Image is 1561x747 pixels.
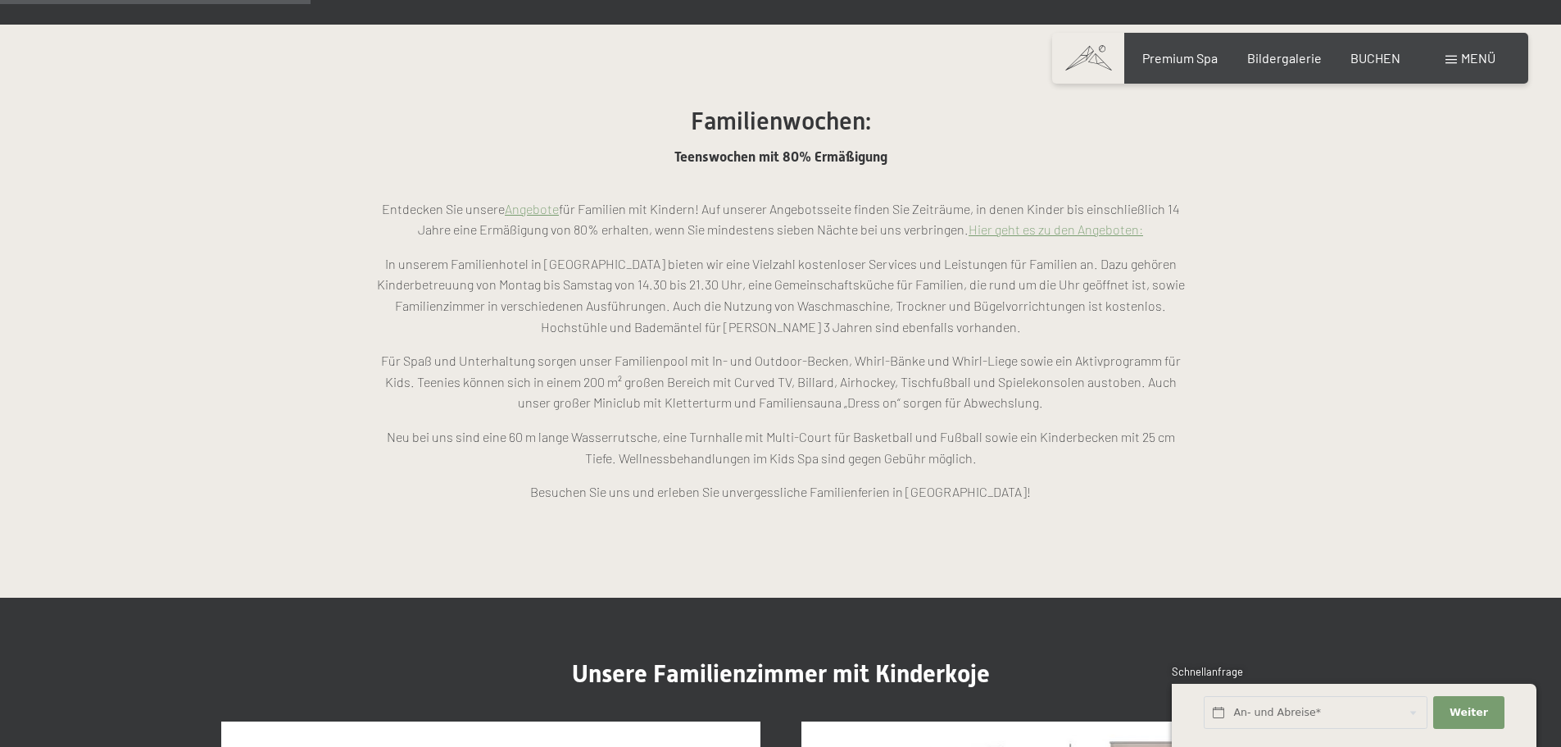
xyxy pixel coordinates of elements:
[1142,50,1218,66] a: Premium Spa
[1350,50,1400,66] a: BUCHEN
[691,107,871,135] span: Familienwochen:
[371,350,1191,413] p: Für Spaß und Unterhaltung sorgen unser Familienpool mit In- und Outdoor-Becken, Whirl-Bänke und W...
[1172,665,1243,678] span: Schnellanfrage
[505,201,559,216] a: Angebote
[1450,705,1488,720] span: Weiter
[1433,696,1504,730] button: Weiter
[371,198,1191,240] p: Entdecken Sie unsere für Familien mit Kindern! Auf unserer Angebotsseite finden Sie Zeiträume, in...
[371,481,1191,503] p: Besuchen Sie uns und erleben Sie unvergessliche Familienferien in [GEOGRAPHIC_DATA]!
[572,659,990,688] span: Unsere Familienzimmer mit Kinderkoje
[1247,50,1322,66] a: Bildergalerie
[1461,50,1495,66] span: Menü
[969,221,1143,237] a: Hier geht es zu den Angeboten:
[674,148,887,165] span: Teenswochen mit 80% Ermäßigung
[371,426,1191,468] p: Neu bei uns sind eine 60 m lange Wasserrutsche, eine Turnhalle mit Multi-Court für Basketball und...
[371,253,1191,337] p: In unserem Familienhotel in [GEOGRAPHIC_DATA] bieten wir eine Vielzahl kostenloser Services und L...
